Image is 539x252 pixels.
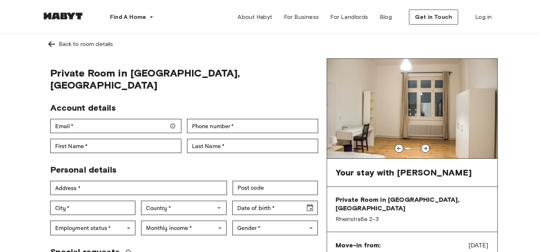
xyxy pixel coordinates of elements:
img: Image of the room [327,59,497,158]
button: Choose date [303,201,317,215]
a: For Landlords [325,10,374,24]
span: Blog [380,13,392,21]
a: Left pointing arrowBack to room details [42,34,498,54]
span: For Business [284,13,319,21]
svg: Make sure your email is correct — we'll send your booking details there. [170,123,176,129]
a: Log in [470,10,497,24]
a: For Business [278,10,325,24]
span: For Landlords [330,13,368,21]
button: Get in Touch [409,10,458,25]
span: [DATE] [468,241,489,250]
div: City [50,201,136,215]
span: Personal details [50,164,116,175]
span: Private Room in [GEOGRAPHIC_DATA], [GEOGRAPHIC_DATA] [336,195,489,212]
a: About Habyt [232,10,278,24]
img: Left pointing arrow [47,40,56,48]
span: Account details [50,103,116,113]
span: Log in [475,13,492,21]
span: Your stay with [PERSON_NAME] [336,167,472,178]
div: Address [50,181,227,195]
button: Find A Home [104,10,159,24]
div: First Name [50,139,181,153]
div: Back to room details [59,40,113,48]
a: Blog [374,10,398,24]
div: Last Name [187,139,318,153]
span: Private Room in [GEOGRAPHIC_DATA], [GEOGRAPHIC_DATA] [50,67,318,91]
img: Habyt [42,12,84,20]
span: Find A Home [110,13,146,21]
span: About Habyt [238,13,272,21]
div: Post code [233,181,318,195]
span: Move-in from: [336,241,381,250]
button: Open [214,203,224,213]
div: Email [50,119,181,133]
span: Rheinstraße 2-3 [336,215,489,223]
span: Get in Touch [415,13,452,21]
div: Phone number [187,119,318,133]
